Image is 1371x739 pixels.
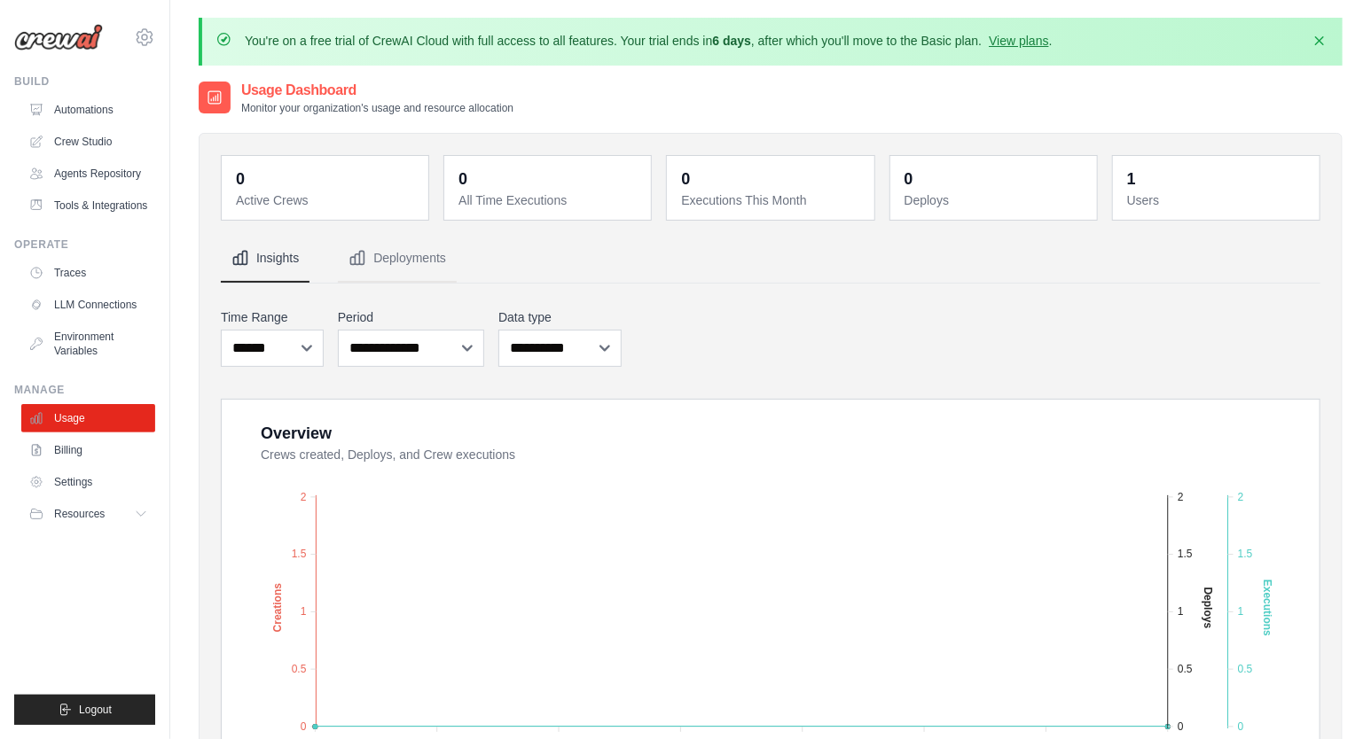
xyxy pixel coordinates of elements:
span: Logout [79,703,112,717]
label: Period [338,308,484,326]
label: Time Range [221,308,324,326]
tspan: 0 [1238,720,1244,733]
tspan: 0 [301,720,307,733]
tspan: 1.5 [1238,548,1253,560]
tspan: 2 [1178,490,1184,502]
text: Creations [271,583,284,633]
dt: Executions This Month [681,191,863,209]
tspan: 1.5 [292,548,307,560]
img: Logo [14,24,103,51]
tspan: 1 [301,605,307,618]
div: Overview [261,421,332,446]
span: Resources [54,507,105,521]
div: 0 [236,167,245,191]
p: Monitor your organization's usage and resource allocation [241,101,513,115]
button: Resources [21,500,155,528]
div: 0 [905,167,913,191]
tspan: 0.5 [1178,663,1193,675]
a: Usage [21,404,155,432]
dt: All Time Executions [458,191,640,209]
tspan: 1.5 [1178,548,1193,560]
a: Traces [21,259,155,287]
button: Insights [221,235,309,283]
label: Data type [498,308,622,326]
nav: Tabs [221,235,1320,283]
div: 1 [1127,167,1136,191]
h2: Usage Dashboard [241,80,513,101]
text: Deploys [1202,587,1214,628]
a: Tools & Integrations [21,191,155,220]
dt: Crews created, Deploys, and Crew executions [261,446,1298,463]
div: Build [14,74,155,89]
tspan: 0 [1178,720,1184,733]
a: Billing [21,436,155,464]
a: View plans [989,34,1048,48]
p: You're on a free trial of CrewAI Cloud with full access to all features. Your trial ends in , aft... [245,32,1053,50]
tspan: 1 [1238,605,1244,618]
dt: Active Crews [236,191,418,209]
tspan: 1 [1178,605,1184,618]
tspan: 2 [1238,490,1244,502]
a: LLM Connections [21,291,155,319]
div: Operate [14,237,155,252]
tspan: 2 [301,490,307,502]
div: 0 [458,167,467,191]
tspan: 0.5 [1238,663,1253,675]
button: Deployments [338,235,457,283]
dt: Users [1127,191,1309,209]
a: Environment Variables [21,323,155,365]
div: Manage [14,383,155,397]
tspan: 0.5 [292,663,307,675]
dt: Deploys [905,191,1086,209]
text: Executions [1262,580,1274,636]
div: 0 [681,167,690,191]
a: Agents Repository [21,159,155,188]
a: Settings [21,468,155,496]
button: Logout [14,695,155,725]
strong: 6 days [712,34,751,48]
a: Automations [21,96,155,124]
a: Crew Studio [21,128,155,156]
